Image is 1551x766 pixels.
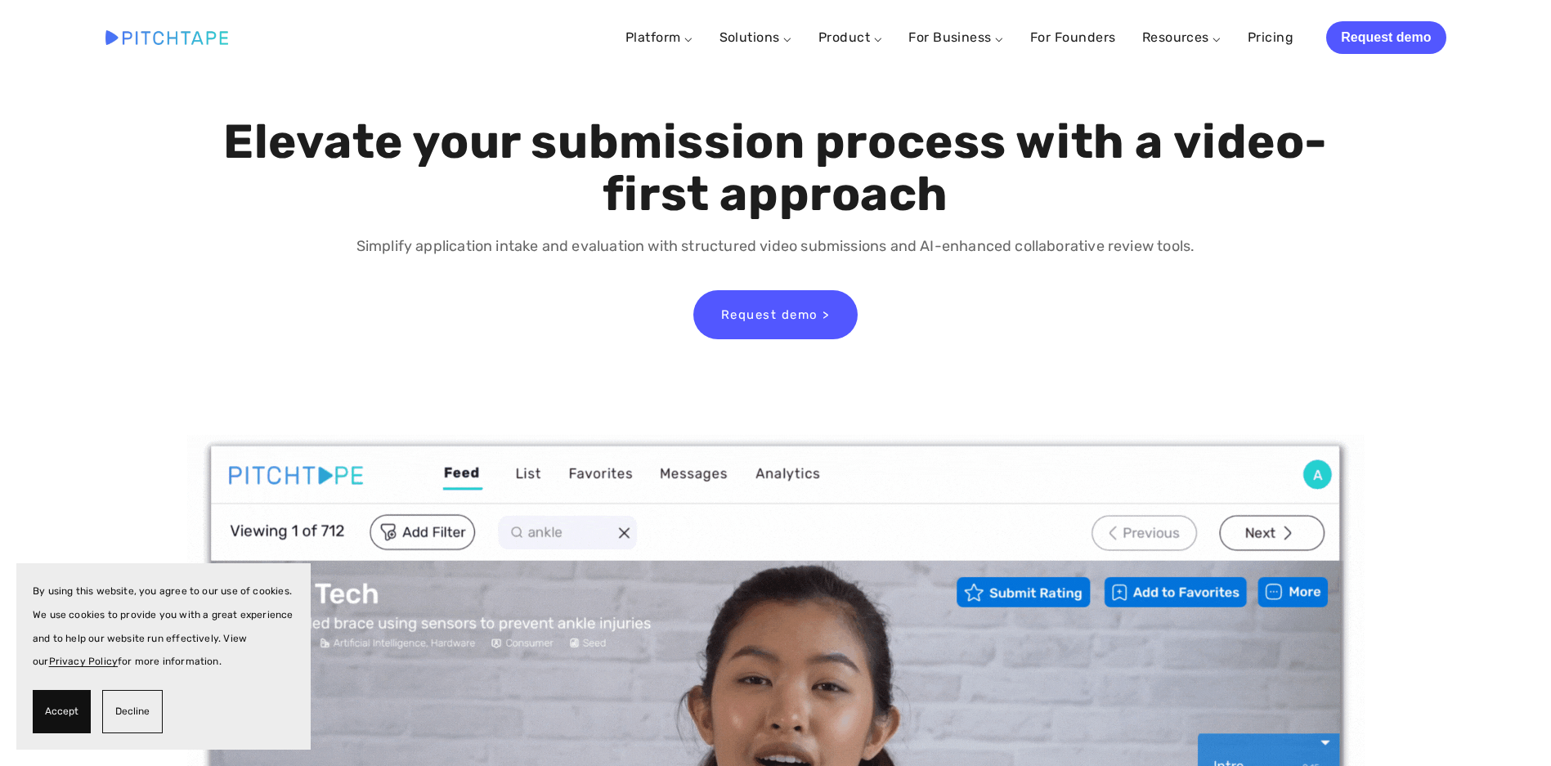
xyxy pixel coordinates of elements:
[33,690,91,733] button: Accept
[1030,23,1116,52] a: For Founders
[105,30,228,44] img: Pitchtape | Video Submission Management Software
[719,29,792,45] a: Solutions ⌵
[45,700,78,723] span: Accept
[102,690,163,733] button: Decline
[219,116,1332,221] h1: Elevate your submission process with a video-first approach
[49,656,119,667] a: Privacy Policy
[1248,23,1293,52] a: Pricing
[693,290,858,339] a: Request demo >
[625,29,693,45] a: Platform ⌵
[1326,21,1446,54] a: Request demo
[908,29,1004,45] a: For Business ⌵
[818,29,882,45] a: Product ⌵
[33,580,294,674] p: By using this website, you agree to our use of cookies. We use cookies to provide you with a grea...
[1142,29,1222,45] a: Resources ⌵
[115,700,150,723] span: Decline
[219,235,1332,258] p: Simplify application intake and evaluation with structured video submissions and AI-enhanced coll...
[16,563,311,750] section: Cookie banner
